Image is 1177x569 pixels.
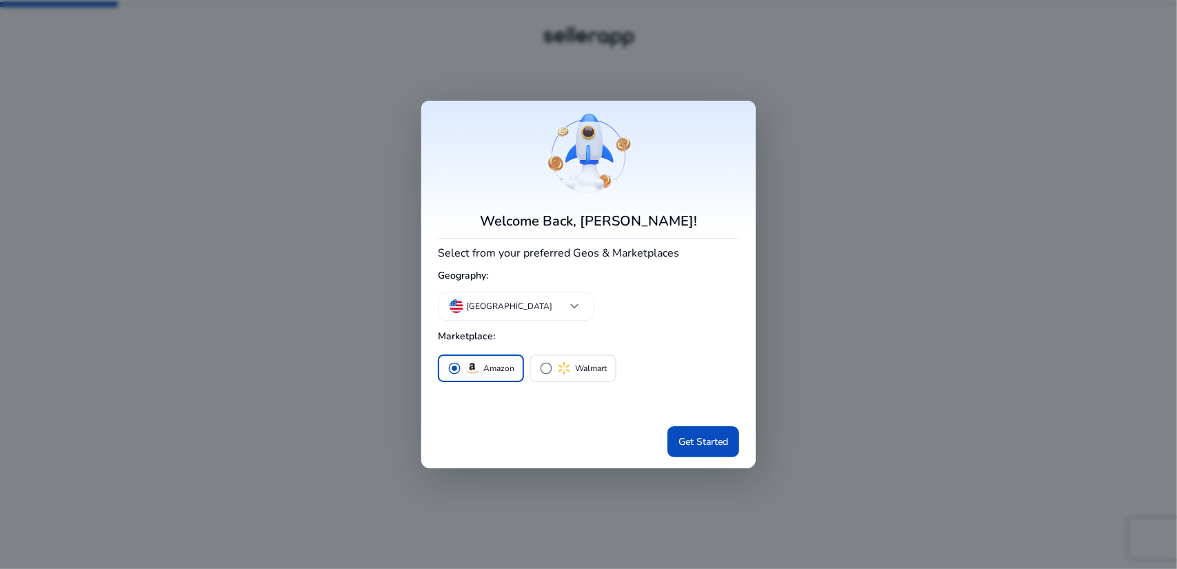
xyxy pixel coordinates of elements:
[450,299,463,313] img: us.svg
[556,360,572,377] img: walmart.svg
[667,426,739,457] button: Get Started
[575,361,607,376] p: Walmart
[466,300,552,312] p: [GEOGRAPHIC_DATA]
[483,361,514,376] p: Amazon
[566,298,583,315] span: keyboard_arrow_down
[447,361,461,375] span: radio_button_checked
[438,326,739,348] h5: Marketplace:
[438,265,739,288] h5: Geography:
[539,361,553,375] span: radio_button_unchecked
[464,360,481,377] img: amazon.svg
[678,435,728,449] span: Get Started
